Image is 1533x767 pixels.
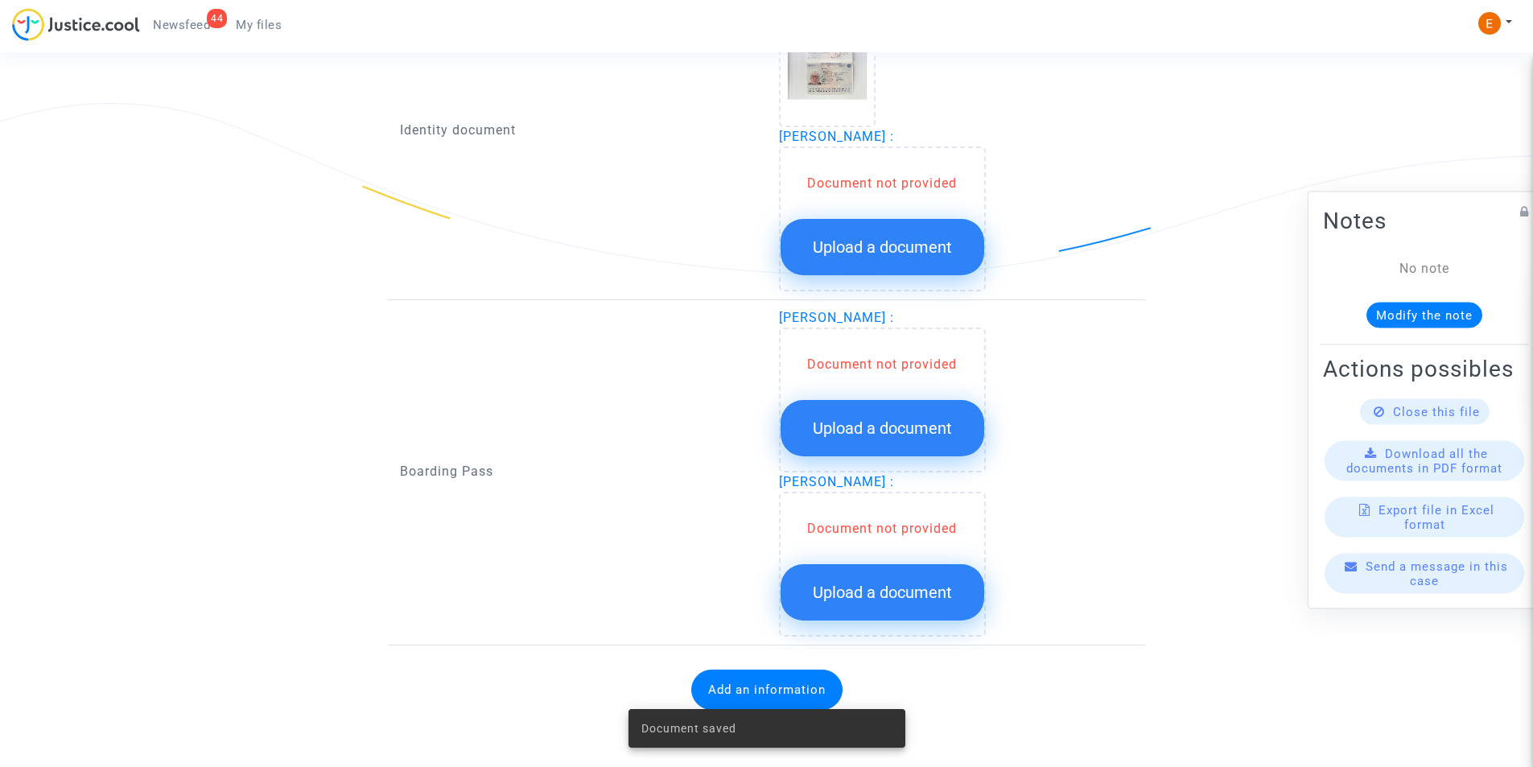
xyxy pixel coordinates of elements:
[781,519,984,538] div: Document not provided
[236,18,282,32] span: My files
[813,419,952,438] span: Upload a document
[813,583,952,602] span: Upload a document
[781,174,984,193] div: Document not provided
[781,219,984,275] button: Upload a document
[400,120,755,140] p: Identity document
[1393,404,1480,419] span: Close this file
[1478,12,1501,35] img: ACg8ocIeiFvHKe4dA5oeRFd_CiCnuxWUEc1A2wYhRJE3TTWt=s96-c
[1378,502,1494,531] span: Export file in Excel format
[781,400,984,456] button: Upload a document
[1323,206,1526,234] h2: Notes
[779,310,894,325] span: [PERSON_NAME] :
[12,8,140,41] img: jc-logo.svg
[1366,559,1508,588] span: Send a message in this case
[813,237,952,257] span: Upload a document
[781,564,984,621] button: Upload a document
[140,13,223,37] a: 44Newsfeed
[1366,302,1482,328] button: Modify the note
[153,18,210,32] span: Newsfeed
[207,9,227,28] div: 44
[779,474,894,489] span: [PERSON_NAME] :
[781,355,984,374] div: Document not provided
[641,720,736,736] span: Document saved
[779,129,894,144] span: [PERSON_NAME] :
[1346,446,1502,475] span: Download all the documents in PDF format
[691,670,843,710] button: Add an information
[400,461,755,481] p: Boarding Pass
[1347,258,1502,278] div: No note
[1323,354,1526,382] h2: Actions possibles
[223,13,295,37] a: My files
